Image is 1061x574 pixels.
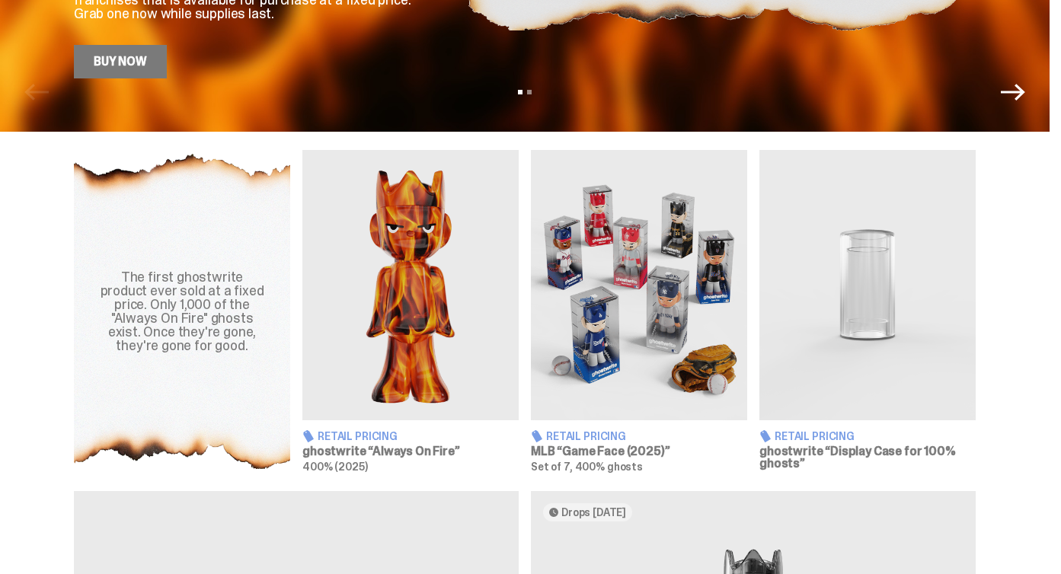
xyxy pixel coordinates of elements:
[561,506,626,518] span: Drops [DATE]
[92,270,272,352] div: The first ghostwrite product ever sold at a fixed price. Only 1,000 of the "Always On Fire" ghost...
[318,431,398,442] span: Retail Pricing
[518,90,523,94] button: View slide 1
[1001,80,1025,104] button: Next
[759,150,976,420] img: Display Case for 100% ghosts
[74,45,167,78] a: Buy Now
[302,150,519,420] img: Always On Fire
[527,90,532,94] button: View slide 2
[531,150,747,420] img: Game Face (2025)
[775,431,855,442] span: Retail Pricing
[302,460,367,474] span: 400% (2025)
[546,431,626,442] span: Retail Pricing
[531,445,747,458] h3: MLB “Game Face (2025)”
[759,150,976,473] a: Display Case for 100% ghosts Retail Pricing
[302,150,519,473] a: Always On Fire Retail Pricing
[531,460,643,474] span: Set of 7, 400% ghosts
[531,150,747,473] a: Game Face (2025) Retail Pricing
[302,445,519,458] h3: ghostwrite “Always On Fire”
[759,445,976,470] h3: ghostwrite “Display Case for 100% ghosts”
